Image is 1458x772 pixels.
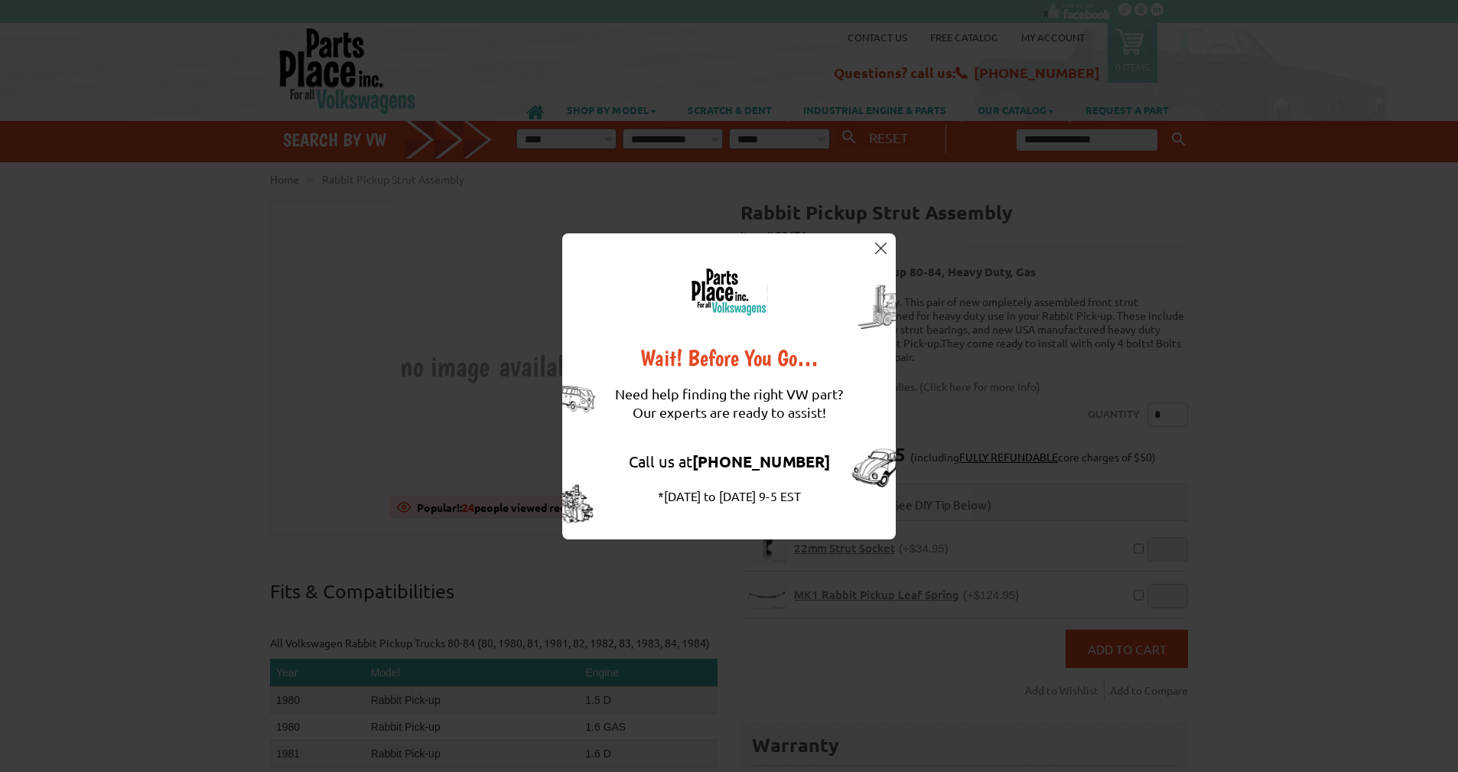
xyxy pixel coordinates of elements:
[615,370,843,437] div: Need help finding the right VW part? Our experts are ready to assist!
[690,268,768,316] img: logo
[615,487,843,505] div: *[DATE] to [DATE] 9-5 EST
[615,347,843,370] div: Wait! Before You Go…
[875,243,887,254] img: close
[692,451,830,471] strong: [PHONE_NUMBER]
[629,451,830,471] a: Call us at[PHONE_NUMBER]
